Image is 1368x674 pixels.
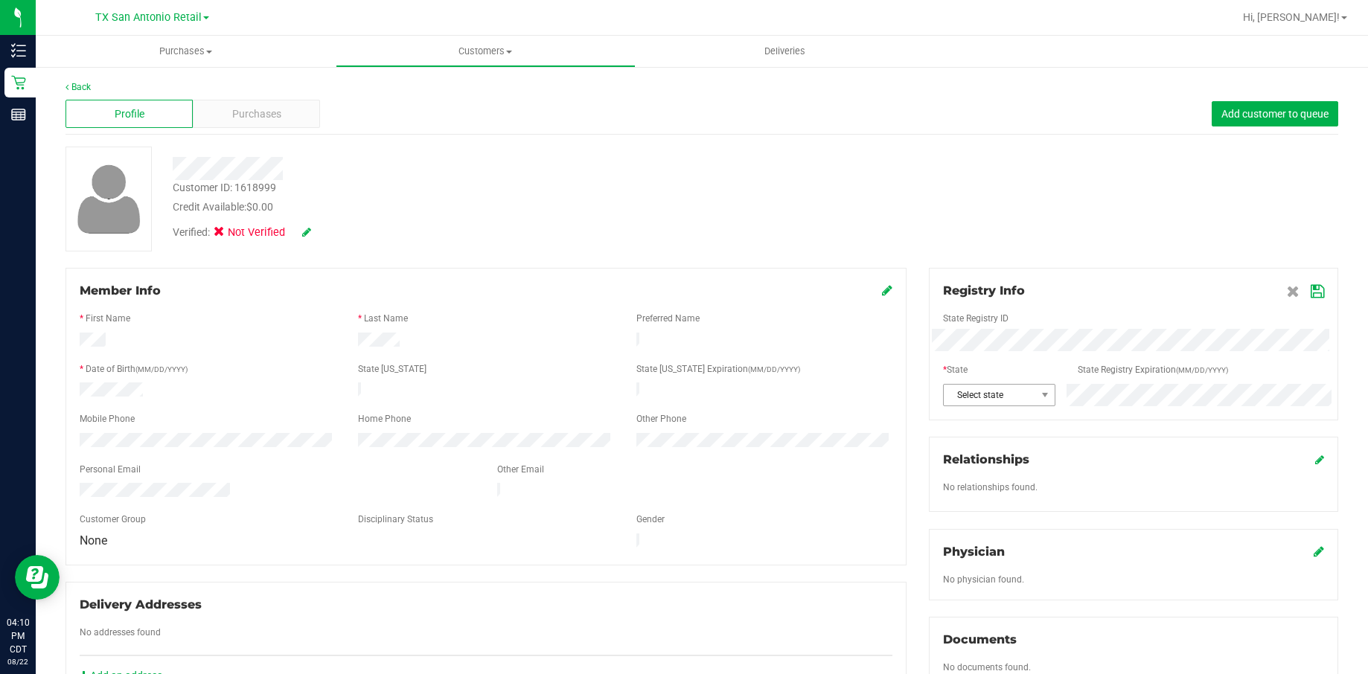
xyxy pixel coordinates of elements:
iframe: Resource center [15,555,60,600]
div: Verified: [173,225,311,241]
span: (MM/DD/YYYY) [1176,366,1228,374]
label: Gender [636,513,665,526]
span: Not Verified [228,225,287,241]
label: State [943,363,968,376]
span: $0.00 [246,201,273,213]
label: Customer Group [80,513,146,526]
p: 04:10 PM CDT [7,616,29,656]
a: Back [65,82,91,92]
label: State [US_STATE] Expiration [636,362,800,376]
img: user-icon.png [70,161,148,237]
span: No physician found. [943,574,1024,585]
span: Relationships [943,452,1029,466]
span: Purchases [232,106,281,122]
label: First Name [86,312,130,325]
label: Home Phone [358,412,411,426]
inline-svg: Retail [11,75,26,90]
span: Physician [943,545,1005,559]
span: No documents found. [943,662,1031,673]
label: State Registry ID [943,312,1009,325]
a: Customers [336,36,636,67]
label: No addresses found [80,626,161,639]
label: Other Email [497,463,544,476]
span: Customers [336,45,635,58]
span: (MM/DD/YYYY) [748,365,800,373]
inline-svg: Reports [11,107,26,122]
label: Mobile Phone [80,412,135,426]
label: Last Name [364,312,408,325]
span: Hi, [PERSON_NAME]! [1243,11,1340,23]
label: No relationships found. [943,481,1038,494]
a: Purchases [36,36,336,67]
span: TX San Antonio Retail [95,11,202,24]
label: Preferred Name [636,312,700,325]
span: Profile [115,106,144,122]
span: Registry Info [943,283,1025,298]
span: (MM/DD/YYYY) [135,365,188,373]
span: Member Info [80,283,161,298]
label: Disciplinary Status [358,513,433,526]
label: Personal Email [80,463,141,476]
label: State [US_STATE] [358,362,426,376]
inline-svg: Inventory [11,43,26,58]
label: State Registry Expiration [1078,363,1228,376]
div: Credit Available: [173,199,798,215]
p: 08/22 [7,656,29,667]
label: Date of Birth [86,362,188,376]
div: Customer ID: 1618999 [173,180,276,196]
span: Delivery Addresses [80,597,202,612]
a: Deliveries [636,36,936,67]
span: None [80,533,107,548]
span: Deliveries [744,45,825,58]
span: Select state [944,385,1036,405]
span: Purchases [36,45,336,58]
span: Documents [943,632,1017,646]
label: Other Phone [636,412,686,426]
span: Add customer to queue [1221,108,1329,120]
button: Add customer to queue [1212,101,1338,126]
